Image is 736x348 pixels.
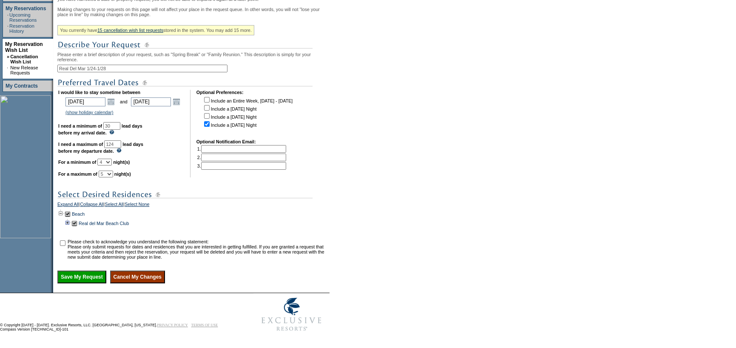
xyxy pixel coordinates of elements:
td: 1. [197,145,286,153]
b: I need a maximum of [58,142,103,147]
td: 2. [197,154,286,161]
a: New Release Requests [10,65,38,75]
input: Date format: M/D/Y. Shortcut keys: [T] for Today. [UP] or [.] for Next Day. [DOWN] or [,] for Pre... [131,97,171,106]
b: Optional Preferences: [196,90,244,95]
td: and [119,96,129,108]
b: I need a minimum of [58,123,102,128]
img: Exclusive Resorts [253,293,330,336]
input: Cancel My Changes [110,271,165,283]
td: 3. [197,162,286,170]
a: TERMS OF USE [191,323,218,327]
b: For a maximum of [58,171,97,177]
b: Optional Notification Email: [196,139,256,144]
a: My Reservation Wish List [5,41,43,53]
div: You currently have stored in the system. You may add 15 more. [57,25,254,35]
a: Open the calendar popup. [172,97,181,106]
b: night(s) [113,160,130,165]
a: Open the calendar popup. [106,97,116,106]
a: Collapse All [80,202,104,209]
a: Cancellation Wish List [10,54,38,64]
td: · [7,23,9,34]
b: night(s) [114,171,131,177]
a: Beach [72,211,85,217]
a: Select All [105,202,124,209]
td: Please check to acknowledge you understand the following statement: Please only submit requests f... [68,239,327,260]
input: Date format: M/D/Y. Shortcut keys: [T] for Today. [UP] or [.] for Next Day. [DOWN] or [,] for Pre... [65,97,105,106]
b: » [7,54,9,59]
b: lead days before my arrival date. [58,123,142,135]
a: Real del Mar Beach Club [79,221,129,226]
b: For a minimum of [58,160,96,165]
img: questionMark_lightBlue.gif [109,130,114,134]
b: lead days before my departure date. [58,142,143,154]
img: questionMark_lightBlue.gif [117,148,122,153]
a: My Contracts [6,83,38,89]
a: 15 cancellation wish list requests [97,28,163,33]
a: (show holiday calendar) [65,110,114,115]
b: I would like to stay sometime between [58,90,140,95]
td: Include an Entire Week, [DATE] - [DATE] Include a [DATE] Night Include a [DATE] Night Include a [... [202,96,293,133]
a: Reservation History [9,23,34,34]
a: Select None [125,202,149,209]
a: Upcoming Reservations [9,12,37,23]
a: PRIVACY POLICY [157,323,188,327]
td: · [7,12,9,23]
div: | | | [57,202,327,209]
a: My Reservations [6,6,46,11]
a: Expand All [57,202,79,209]
td: · [7,65,9,75]
input: Save My Request [57,271,106,283]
